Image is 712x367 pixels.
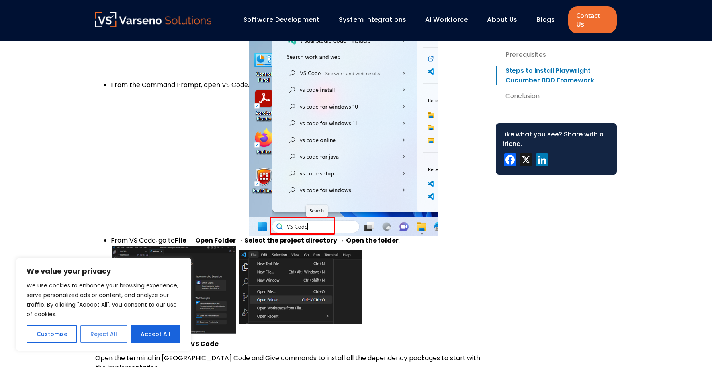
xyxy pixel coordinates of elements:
[425,15,468,24] a: AI Workforce
[534,153,550,168] a: LinkedIn
[487,15,517,24] a: About Us
[243,15,320,24] a: Software Development
[536,15,555,24] a: Blogs
[239,13,331,27] div: Software Development
[111,236,483,335] li: From VS Code, go to .
[496,66,617,85] a: Steps to Install Playwright Cucumber BDD Framework
[80,325,127,343] button: Reject All
[27,266,180,276] p: We value your privacy
[502,130,610,149] div: Like what you see? Share with a friend.
[483,13,528,27] div: About Us
[518,153,534,168] a: X
[95,12,211,27] img: Varseno Solutions – Product Engineering & IT Services
[532,13,566,27] div: Blogs
[496,50,617,60] a: Prerequisites
[95,12,211,28] a: Varseno Solutions – Product Engineering & IT Services
[568,6,617,33] a: Contact Us
[339,15,407,24] a: System Integrations
[131,325,180,343] button: Accept All
[175,236,399,245] strong: File → Open Folder → Select the project directory → Open the folder
[27,281,180,319] p: We use cookies to enhance your browsing experience, serve personalized ads or content, and analyz...
[421,13,479,27] div: AI Workforce
[335,13,418,27] div: System Integrations
[27,325,77,343] button: Customize
[496,91,617,101] a: Conclusion
[502,153,518,168] a: Facebook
